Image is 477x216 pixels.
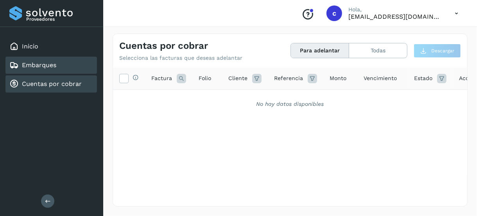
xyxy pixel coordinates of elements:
[431,47,454,54] span: Descargar
[348,13,442,20] p: cobranza1@tmartin.mx
[274,74,303,82] span: Referencia
[348,6,442,13] p: Hola,
[123,100,457,108] div: No hay datos disponibles
[228,74,247,82] span: Cliente
[364,74,397,82] span: Vencimiento
[119,55,242,61] p: Selecciona las facturas que deseas adelantar
[5,38,97,55] div: Inicio
[291,43,349,58] button: Para adelantar
[119,40,208,52] h4: Cuentas por cobrar
[22,80,82,87] a: Cuentas por cobrar
[22,43,38,50] a: Inicio
[414,44,461,58] button: Descargar
[22,61,56,69] a: Embarques
[349,43,407,58] button: Todas
[26,16,94,22] p: Proveedores
[151,74,172,82] span: Factura
[330,74,346,82] span: Monto
[199,74,211,82] span: Folio
[5,75,97,93] div: Cuentas por cobrar
[5,57,97,74] div: Embarques
[414,74,432,82] span: Estado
